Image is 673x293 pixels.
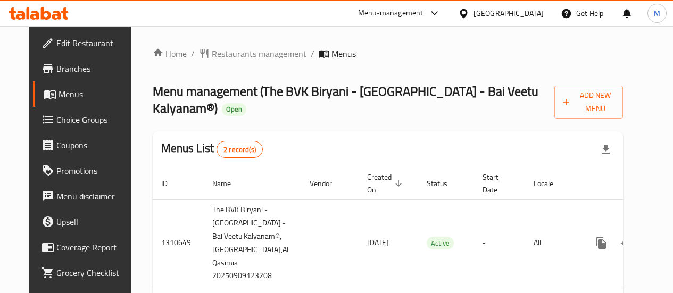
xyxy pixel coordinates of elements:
[222,105,246,114] span: Open
[310,177,346,190] span: Vendor
[59,88,132,101] span: Menus
[331,47,356,60] span: Menus
[427,237,454,249] span: Active
[33,209,141,235] a: Upsell
[56,241,132,254] span: Coverage Report
[33,107,141,132] a: Choice Groups
[311,47,314,60] li: /
[33,158,141,183] a: Promotions
[33,30,141,56] a: Edit Restaurant
[56,62,132,75] span: Branches
[593,137,619,162] div: Export file
[153,199,204,286] td: 1310649
[153,79,538,120] span: Menu management ( The BVK Biryani - [GEOGRAPHIC_DATA] - Bai Veetu Kalyanam® )
[204,199,301,286] td: The BVK Biryani - [GEOGRAPHIC_DATA] - Bai Veetu Kalyanam®, [GEOGRAPHIC_DATA],Al Qasimia 202509091...
[33,56,141,81] a: Branches
[474,199,525,286] td: -
[212,177,245,190] span: Name
[56,113,132,126] span: Choice Groups
[534,177,567,190] span: Locale
[199,47,306,60] a: Restaurants management
[153,47,624,60] nav: breadcrumb
[554,86,623,119] button: Add New Menu
[654,7,660,19] span: M
[222,103,246,116] div: Open
[483,171,512,196] span: Start Date
[33,235,141,260] a: Coverage Report
[217,145,262,155] span: 2 record(s)
[33,132,141,158] a: Coupons
[161,140,263,158] h2: Menus List
[33,183,141,209] a: Menu disclaimer
[33,81,141,107] a: Menus
[563,89,614,115] span: Add New Menu
[161,177,181,190] span: ID
[153,47,187,60] a: Home
[33,260,141,286] a: Grocery Checklist
[56,190,132,203] span: Menu disclaimer
[427,177,461,190] span: Status
[56,37,132,49] span: Edit Restaurant
[217,141,263,158] div: Total records count
[588,230,614,256] button: more
[56,266,132,279] span: Grocery Checklist
[614,230,639,256] button: Change Status
[212,47,306,60] span: Restaurants management
[367,171,405,196] span: Created On
[56,215,132,228] span: Upsell
[191,47,195,60] li: /
[56,164,132,177] span: Promotions
[358,7,423,20] div: Menu-management
[56,139,132,152] span: Coupons
[525,199,580,286] td: All
[367,236,389,249] span: [DATE]
[473,7,544,19] div: [GEOGRAPHIC_DATA]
